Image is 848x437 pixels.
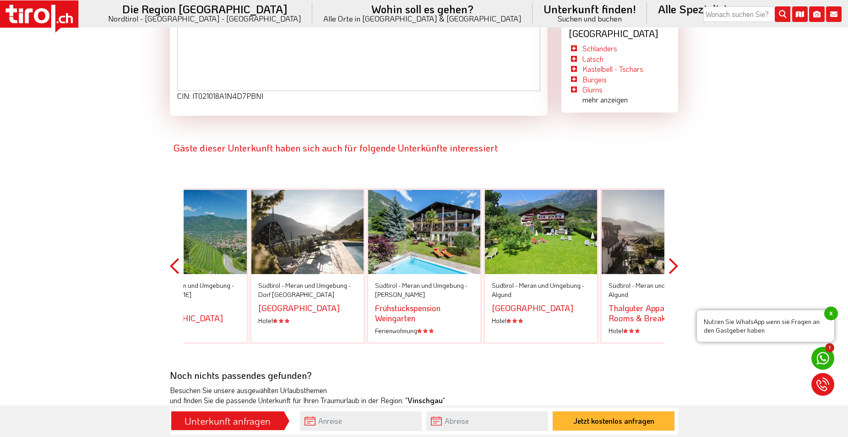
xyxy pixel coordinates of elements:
[170,370,678,380] h3: Noch nichts passendes gefunden?
[825,343,834,352] span: 1
[553,411,674,431] button: Jetzt kostenlos anfragen
[703,6,790,22] input: Wonach suchen Sie?
[492,302,573,313] a: [GEOGRAPHIC_DATA]
[375,302,440,324] a: Frühstückspension Weingarten
[582,54,603,64] a: Latsch
[141,326,240,335] div: Hotel
[582,75,607,84] a: Burgeis
[169,281,234,290] span: Meran und Umgebung -
[697,310,834,342] span: Nutzen Sie WhatsApp wenn sie Fragen an den Gastgeber haben
[582,85,603,94] a: Glurns
[426,411,548,431] input: Abreise
[258,316,357,325] div: Hotel
[258,290,334,299] span: Dorf [GEOGRAPHIC_DATA]
[170,162,179,370] button: Previous
[792,6,808,22] i: Karte öffnen
[375,326,473,335] div: Ferienwohnung
[824,307,838,320] span: x
[809,6,825,22] i: Fotogalerie
[492,316,590,325] div: Hotel
[669,162,678,370] button: Next
[375,281,401,290] span: Südtirol -
[636,281,701,290] span: Meran und Umgebung -
[375,290,425,299] span: [PERSON_NAME]
[323,15,522,22] small: Alle Orte in [GEOGRAPHIC_DATA] & [GEOGRAPHIC_DATA]
[544,15,636,22] small: Suchen und buchen
[582,43,617,53] a: Schlanders
[174,413,281,429] div: Unterkunft anfragen
[177,91,540,101] div: CIN: IT021018A1N4D7PBNI
[609,326,707,335] div: Hotel
[609,290,628,299] span: Algund
[285,281,351,290] span: Meran und Umgebung -
[300,411,422,431] input: Anreise
[609,281,634,290] span: Südtirol -
[492,290,511,299] span: Algund
[609,302,696,324] a: Thalguter Appartements Rooms & Breakfast
[582,64,643,74] a: Kastelbell - Tschars
[811,347,834,370] a: 1 Nutzen Sie WhatsApp wenn sie Fragen an den Gastgeber habenx
[408,395,443,405] b: Vinschgau
[258,281,284,290] span: Südtirol -
[258,302,340,313] a: [GEOGRAPHIC_DATA]
[492,281,517,290] span: Südtirol -
[402,281,467,290] span: Meran und Umgebung -
[108,15,301,22] small: Nordtirol - [GEOGRAPHIC_DATA] - [GEOGRAPHIC_DATA]
[170,385,678,406] div: Besuchen Sie unsere ausgewählten Urlaubsthemen und finden Sie die passende Unterkunft für Ihren T...
[826,6,842,22] i: Kontakt
[569,95,671,105] li: mehr anzeigen
[519,281,584,290] span: Meran und Umgebung -
[170,139,678,156] div: Gäste dieser Unterkunft haben sich auch für folgende Unterkünfte interessiert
